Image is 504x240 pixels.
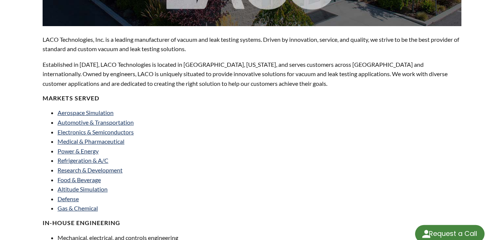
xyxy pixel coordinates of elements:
a: Aerospace Simulation [58,109,114,116]
a: Defense [58,195,79,202]
strong: MARKETS SERVED [43,94,99,102]
a: Electronics & Semiconductors [58,128,134,135]
a: Food & Beverage [58,176,101,183]
p: LACO Technologies, Inc. is a leading manufacturer of vacuum and leak testing systems. Driven by i... [43,35,461,54]
a: Altitude Simulation [58,186,108,193]
a: Power & Energy [58,147,99,155]
a: Research & Development [58,166,123,174]
a: Automotive & Transportation [58,119,134,126]
strong: IN-HOUSE ENGINEERING [43,219,120,226]
a: Refrigeration & A/C [58,157,108,164]
a: Medical & Pharmaceutical [58,138,124,145]
img: round button [420,228,432,240]
a: Gas & Chemical [58,205,98,212]
p: Established in [DATE], LACO Technologies is located in [GEOGRAPHIC_DATA], [US_STATE], and serves ... [43,60,461,88]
